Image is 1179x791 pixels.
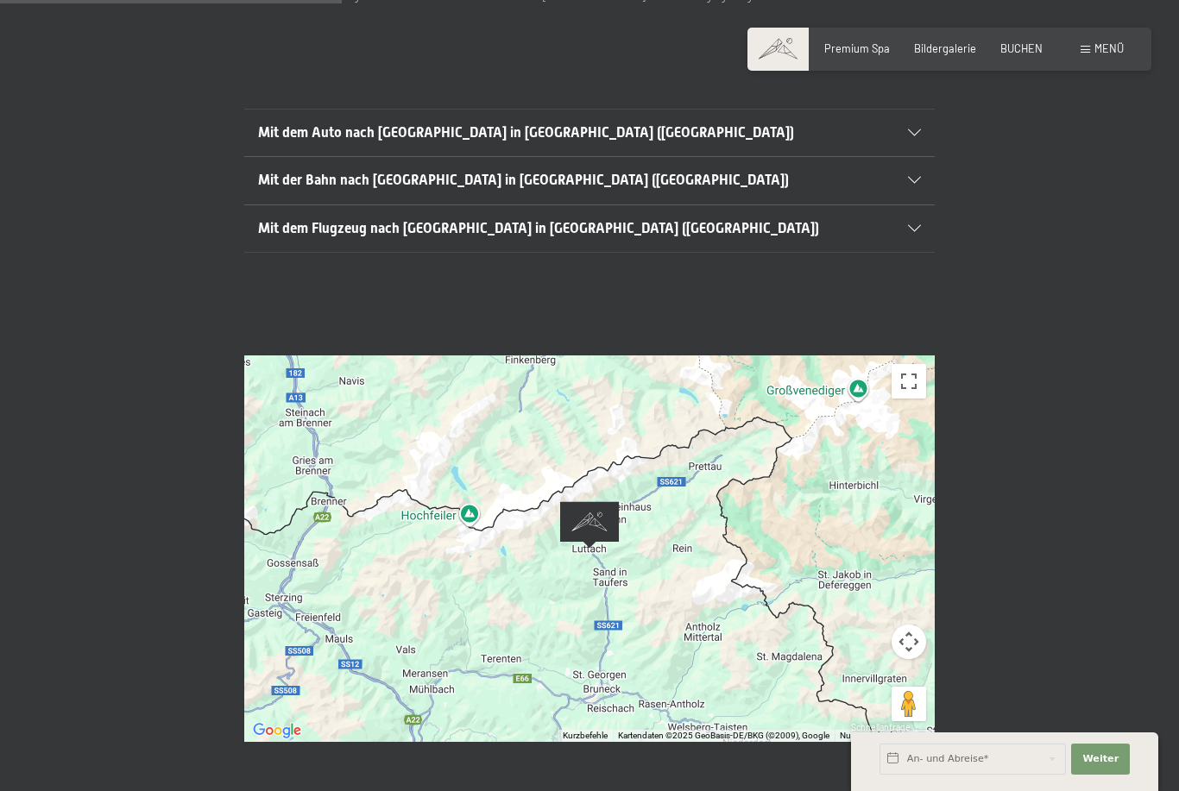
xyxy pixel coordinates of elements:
a: Nutzungsbedingungen [840,731,930,740]
button: Pegman auf die Karte ziehen, um Street View aufzurufen [892,687,926,721]
span: Mit dem Flugzeug nach [GEOGRAPHIC_DATA] in [GEOGRAPHIC_DATA] ([GEOGRAPHIC_DATA]) [258,220,819,236]
div: Alpine Luxury SPA Resort SCHWARZENSTEIN [553,494,626,556]
a: Bildergalerie [914,41,976,55]
a: Premium Spa [824,41,890,55]
img: Google [249,719,306,742]
span: Mit der Bahn nach [GEOGRAPHIC_DATA] in [GEOGRAPHIC_DATA] ([GEOGRAPHIC_DATA]) [258,172,789,188]
a: BUCHEN [1000,41,1043,55]
span: Menü [1094,41,1124,55]
button: Weiter [1071,744,1130,775]
span: Weiter [1082,752,1119,766]
a: Dieses Gebiet in Google Maps öffnen (in neuem Fenster) [249,719,306,742]
span: Kartendaten ©2025 GeoBasis-DE/BKG (©2009), Google [618,731,829,740]
button: Kamerasteuerung für die Karte [892,625,926,659]
button: Vollbildansicht ein/aus [892,364,926,399]
span: Mit dem Auto nach [GEOGRAPHIC_DATA] in [GEOGRAPHIC_DATA] ([GEOGRAPHIC_DATA]) [258,124,794,141]
button: Kurzbefehle [563,730,608,742]
span: Schnellanfrage [851,722,911,732]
